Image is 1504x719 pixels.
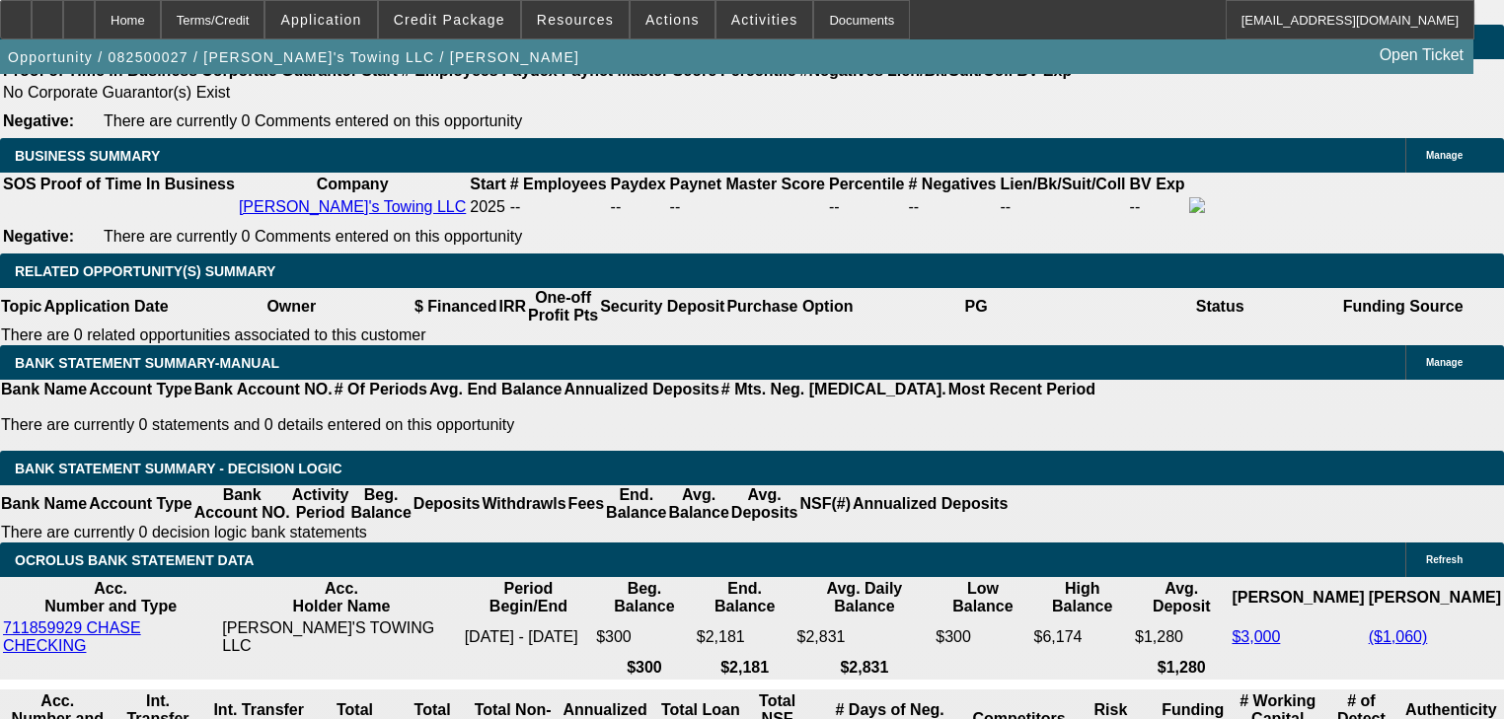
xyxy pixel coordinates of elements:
td: $2,831 [796,618,934,656]
th: Avg. Daily Balance [796,579,934,616]
b: Start [470,176,505,192]
th: IRR [497,288,527,325]
th: Withdrawls [481,485,566,523]
span: There are currently 0 Comments entered on this opportunity [104,228,522,245]
th: $1,280 [1134,658,1229,678]
a: ($1,060) [1369,628,1428,645]
th: One-off Profit Pts [527,288,599,325]
span: BUSINESS SUMMARY [15,148,160,164]
th: SOS [2,175,38,194]
span: RELATED OPPORTUNITY(S) SUMMARY [15,263,275,279]
th: Deposits [413,485,482,523]
th: Application Date [42,288,169,325]
td: [DATE] - [DATE] [464,618,593,656]
b: Negative: [3,228,74,245]
span: Application [280,12,361,28]
th: High Balance [1032,579,1132,616]
th: Acc. Number and Type [2,579,219,616]
b: Percentile [829,176,904,192]
b: # Employees [510,176,607,192]
th: Avg. Deposits [730,485,799,523]
th: $ Financed [414,288,498,325]
td: -- [1129,196,1186,218]
th: Low Balance [935,579,1030,616]
span: Credit Package [394,12,505,28]
th: NSF(#) [798,485,852,523]
th: Acc. Holder Name [221,579,461,616]
button: Resources [522,1,629,38]
td: 2025 [469,196,506,218]
span: OCROLUS BANK STATEMENT DATA [15,552,254,568]
a: Open Ticket [1372,38,1471,72]
span: Manage [1426,150,1463,161]
th: Proof of Time In Business [39,175,236,194]
a: 711859929 CHASE CHECKING [3,619,141,654]
th: # Of Periods [334,380,428,399]
th: [PERSON_NAME] [1231,579,1365,616]
span: Resources [537,12,614,28]
b: Lien/Bk/Suit/Coll [1000,176,1125,192]
th: Activity Period [291,485,350,523]
span: Refresh [1426,554,1463,565]
th: Avg. Deposit [1134,579,1229,616]
b: Company [317,176,389,192]
th: Annualized Deposits [563,380,719,399]
td: -- [999,196,1126,218]
td: [PERSON_NAME]'S TOWING LLC [221,618,461,656]
span: Actions [645,12,700,28]
th: Account Type [88,380,193,399]
span: There are currently 0 Comments entered on this opportunity [104,112,522,129]
th: Most Recent Period [947,380,1096,399]
b: Negative: [3,112,74,129]
th: Account Type [88,485,193,523]
th: $300 [595,658,694,678]
a: $3,000 [1232,628,1280,645]
th: Bank Account NO. [193,380,334,399]
th: Bank Account NO. [193,485,291,523]
th: Status [1098,288,1342,325]
span: Bank Statement Summary - Decision Logic [15,461,342,476]
span: Manage [1426,357,1463,368]
button: Actions [631,1,714,38]
a: [PERSON_NAME]'s Towing LLC [239,198,466,215]
b: # Negatives [909,176,997,192]
td: $6,174 [1032,618,1132,656]
th: Purchase Option [725,288,854,325]
th: $2,181 [696,658,794,678]
b: Paynet Master Score [670,176,825,192]
div: -- [829,198,904,216]
td: $300 [595,618,694,656]
div: -- [670,198,825,216]
th: Annualized Deposits [852,485,1009,523]
th: End. Balance [605,485,667,523]
th: End. Balance [696,579,794,616]
th: Period Begin/End [464,579,593,616]
th: Beg. Balance [349,485,412,523]
th: Owner [170,288,414,325]
b: BV Exp [1130,176,1185,192]
th: $2,831 [796,658,934,678]
th: Beg. Balance [595,579,694,616]
th: [PERSON_NAME] [1368,579,1502,616]
b: Paydex [611,176,666,192]
span: BANK STATEMENT SUMMARY-MANUAL [15,355,279,371]
button: Application [265,1,376,38]
button: Credit Package [379,1,520,38]
th: # Mts. Neg. [MEDICAL_DATA]. [720,380,947,399]
th: Funding Source [1342,288,1465,325]
th: Avg. Balance [667,485,729,523]
th: PG [854,288,1097,325]
td: No Corporate Guarantor(s) Exist [2,83,1081,103]
th: Avg. End Balance [428,380,564,399]
span: -- [510,198,521,215]
th: Fees [567,485,605,523]
td: -- [610,196,667,218]
img: facebook-icon.png [1189,197,1205,213]
th: Security Deposit [599,288,725,325]
button: Activities [716,1,813,38]
td: $1,280 [1134,618,1229,656]
span: Activities [731,12,798,28]
td: $300 [935,618,1030,656]
td: $2,181 [696,618,794,656]
span: Opportunity / 082500027 / [PERSON_NAME]'s Towing LLC / [PERSON_NAME] [8,49,579,65]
